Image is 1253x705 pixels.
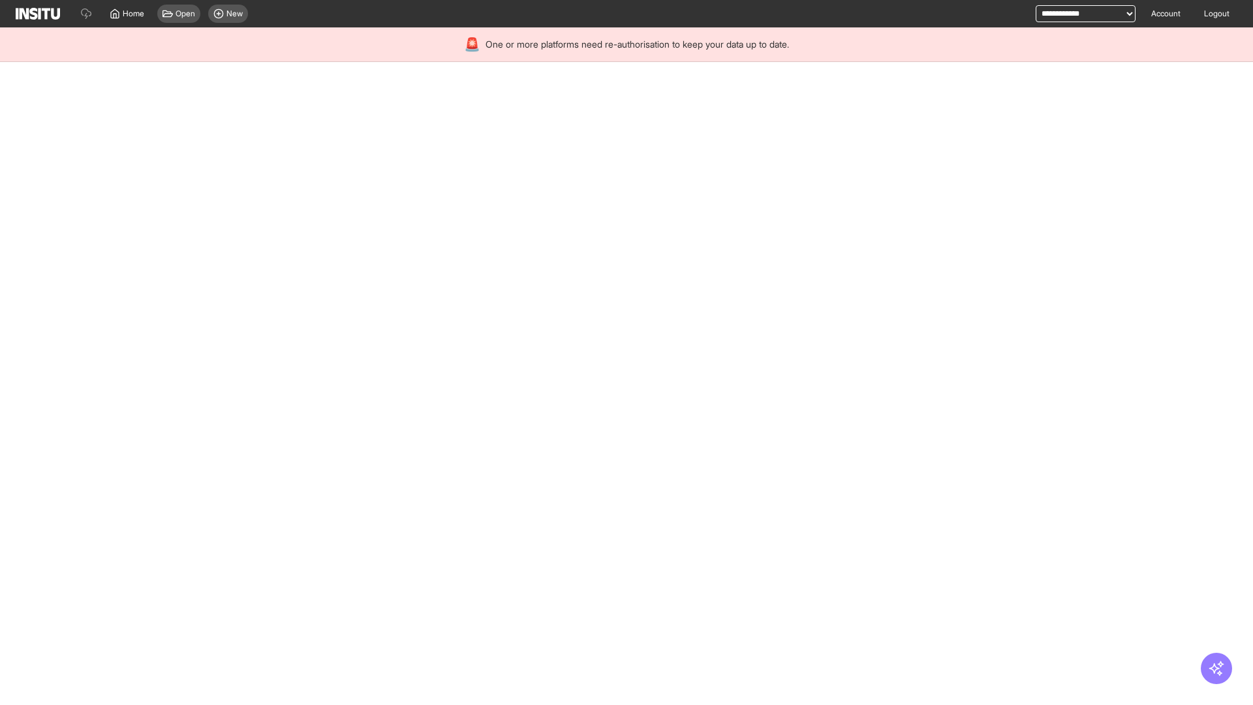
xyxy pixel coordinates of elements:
[486,38,789,51] span: One or more platforms need re-authorisation to keep your data up to date.
[176,8,195,19] span: Open
[226,8,243,19] span: New
[16,8,60,20] img: Logo
[123,8,144,19] span: Home
[464,35,480,54] div: 🚨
